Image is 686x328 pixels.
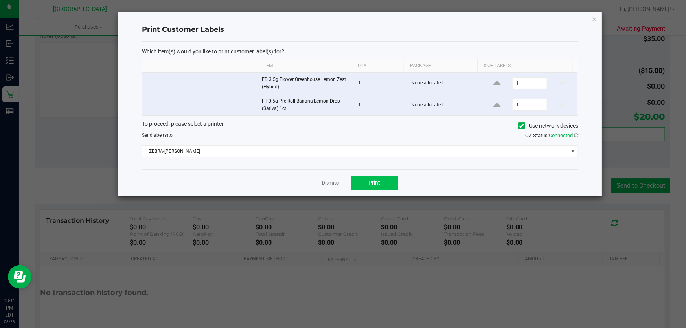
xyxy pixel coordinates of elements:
[369,180,381,186] span: Print
[518,122,578,130] label: Use network devices
[353,73,406,94] td: 1
[322,180,339,187] a: Dismiss
[142,25,578,35] h4: Print Customer Labels
[406,73,481,94] td: None allocated
[353,94,406,115] td: 1
[525,132,578,138] span: QZ Status:
[351,176,398,190] button: Print
[142,132,174,138] span: Send to:
[256,59,351,73] th: Item
[136,120,584,132] div: To proceed, please select a printer.
[8,265,31,289] iframe: Resource center
[257,94,354,115] td: FT 0.5g Pre-Roll Banana Lemon Drop (Sativa) 1ct
[477,59,573,73] th: # of labels
[257,73,354,94] td: FD 3.5g Flower Greenhouse Lemon Zest (Hybrid)
[406,94,481,115] td: None allocated
[351,59,403,73] th: Qty
[142,146,568,157] span: ZEBRA-[PERSON_NAME]
[142,48,578,55] p: Which item(s) would you like to print customer label(s) for?
[549,132,573,138] span: Connected
[153,132,168,138] span: label(s)
[404,59,478,73] th: Package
